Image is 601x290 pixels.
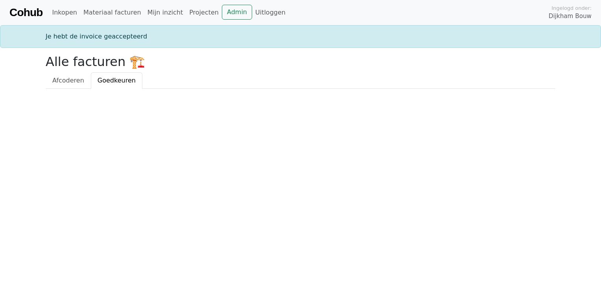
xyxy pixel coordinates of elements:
span: Afcoderen [52,77,84,84]
span: Dijkham Bouw [549,12,592,21]
a: Uitloggen [252,5,289,20]
a: Inkopen [49,5,80,20]
a: Goedkeuren [91,72,142,89]
a: Admin [222,5,252,20]
a: Mijn inzicht [144,5,186,20]
a: Cohub [9,3,42,22]
a: Projecten [186,5,222,20]
div: Je hebt de invoice geaccepteerd [41,32,560,41]
a: Afcoderen [46,72,91,89]
span: Goedkeuren [98,77,136,84]
span: Ingelogd onder: [551,4,592,12]
h2: Alle facturen 🏗️ [46,54,555,69]
a: Materiaal facturen [80,5,144,20]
